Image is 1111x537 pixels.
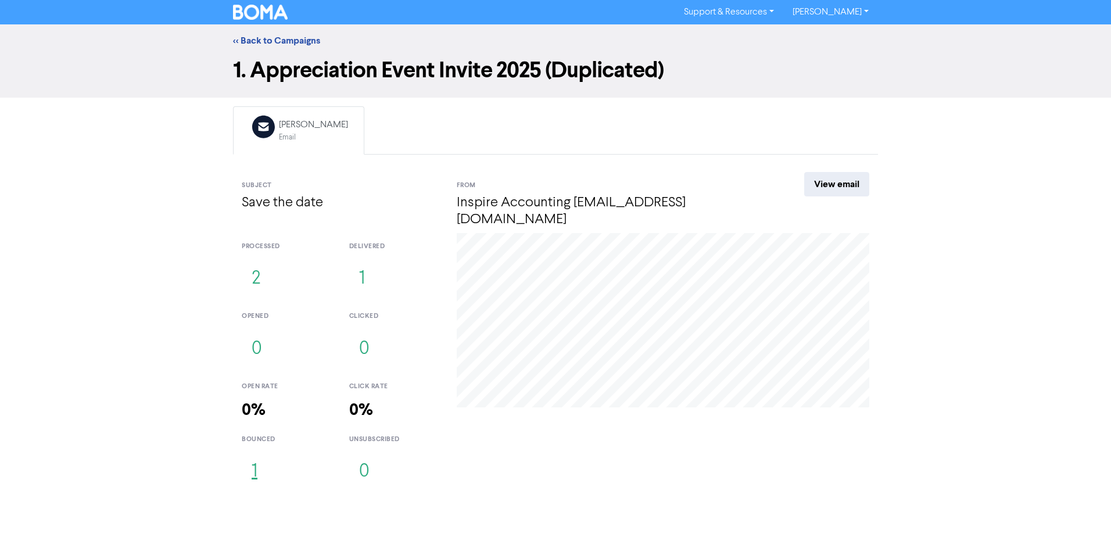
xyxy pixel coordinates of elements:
div: Email [279,132,348,143]
div: [PERSON_NAME] [279,118,348,132]
button: 2 [242,260,270,298]
div: open rate [242,382,332,392]
img: BOMA Logo [233,5,288,20]
strong: 0% [349,400,373,420]
h1: 1. Appreciation Event Invite 2025 (Duplicated) [233,57,878,84]
button: 0 [349,453,379,491]
strong: 0% [242,400,266,420]
h4: Save the date [242,195,439,212]
button: 1 [349,260,375,298]
button: 0 [242,330,272,368]
div: unsubscribed [349,435,439,445]
a: Support & Resources [675,3,783,22]
div: From [457,181,762,191]
div: delivered [349,242,439,252]
button: 1 [242,453,267,491]
div: opened [242,312,332,321]
div: bounced [242,435,332,445]
a: [PERSON_NAME] [783,3,878,22]
a: View email [804,172,869,196]
div: clicked [349,312,439,321]
a: << Back to Campaigns [233,35,320,46]
button: 0 [349,330,379,368]
div: click rate [349,382,439,392]
h4: Inspire Accounting [EMAIL_ADDRESS][DOMAIN_NAME] [457,195,762,228]
div: processed [242,242,332,252]
iframe: Chat Widget [1053,481,1111,537]
div: Subject [242,181,439,191]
